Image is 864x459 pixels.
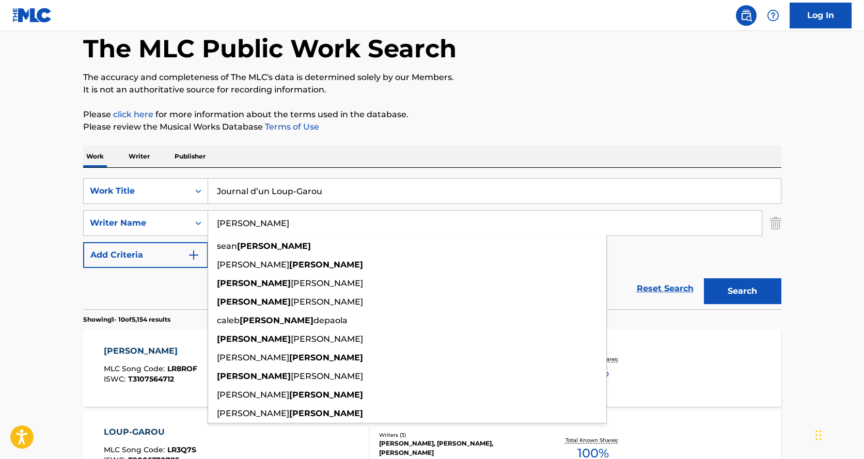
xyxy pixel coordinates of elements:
strong: [PERSON_NAME] [289,353,363,362]
button: Search [704,278,781,304]
strong: [PERSON_NAME] [217,371,291,381]
a: click here [113,109,153,119]
div: [PERSON_NAME] [104,345,197,357]
img: 9d2ae6d4665cec9f34b9.svg [187,249,200,261]
div: Writer Name [90,217,183,229]
span: [PERSON_NAME] [291,278,363,288]
p: The accuracy and completeness of The MLC's data is determined solely by our Members. [83,71,781,84]
div: Drag [815,420,822,451]
a: Log In [790,3,852,28]
div: Work Title [90,185,183,197]
span: [PERSON_NAME] [291,371,363,381]
strong: [PERSON_NAME] [289,260,363,270]
span: sean [217,241,237,251]
h1: The MLC Public Work Search [83,33,457,64]
strong: [PERSON_NAME] [217,297,291,307]
div: [PERSON_NAME], [PERSON_NAME], [PERSON_NAME] [379,439,535,457]
span: T3107564712 [128,374,174,384]
span: [PERSON_NAME] [217,390,289,400]
img: Delete Criterion [770,210,781,236]
span: [PERSON_NAME] [217,408,289,418]
strong: [PERSON_NAME] [217,334,291,344]
a: Reset Search [632,277,699,300]
span: [PERSON_NAME] [291,334,363,344]
p: Writer [125,146,153,167]
img: search [740,9,752,22]
iframe: Chat Widget [812,409,864,459]
span: LR3Q7S [167,445,196,454]
span: [PERSON_NAME] [217,353,289,362]
p: Publisher [171,146,209,167]
button: Add Criteria [83,242,208,268]
span: MLC Song Code : [104,445,167,454]
a: Terms of Use [263,122,319,132]
div: Writers ( 3 ) [379,431,535,439]
span: MLC Song Code : [104,364,167,373]
strong: [PERSON_NAME] [240,315,313,325]
span: depaola [313,315,348,325]
span: [PERSON_NAME] [217,260,289,270]
div: Help [763,5,783,26]
a: Public Search [736,5,757,26]
a: [PERSON_NAME]MLC Song Code:LR8ROFISWC:T3107564712Writers (1)[PERSON_NAME]Recording Artists (2)ADO... [83,329,781,407]
p: It is not an authoritative source for recording information. [83,84,781,96]
p: Total Known Shares: [565,436,621,444]
form: Search Form [83,178,781,309]
span: [PERSON_NAME] [291,297,363,307]
strong: [PERSON_NAME] [289,408,363,418]
span: ISWC : [104,374,128,384]
span: caleb [217,315,240,325]
span: LR8ROF [167,364,197,373]
p: Please for more information about the terms used in the database. [83,108,781,121]
p: Showing 1 - 10 of 5,154 results [83,315,170,324]
strong: [PERSON_NAME] [289,390,363,400]
img: help [767,9,779,22]
div: LOUP-GAROU [104,426,196,438]
p: Please review the Musical Works Database [83,121,781,133]
img: MLC Logo [12,8,52,23]
p: Work [83,146,107,167]
strong: [PERSON_NAME] [217,278,291,288]
strong: [PERSON_NAME] [237,241,311,251]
